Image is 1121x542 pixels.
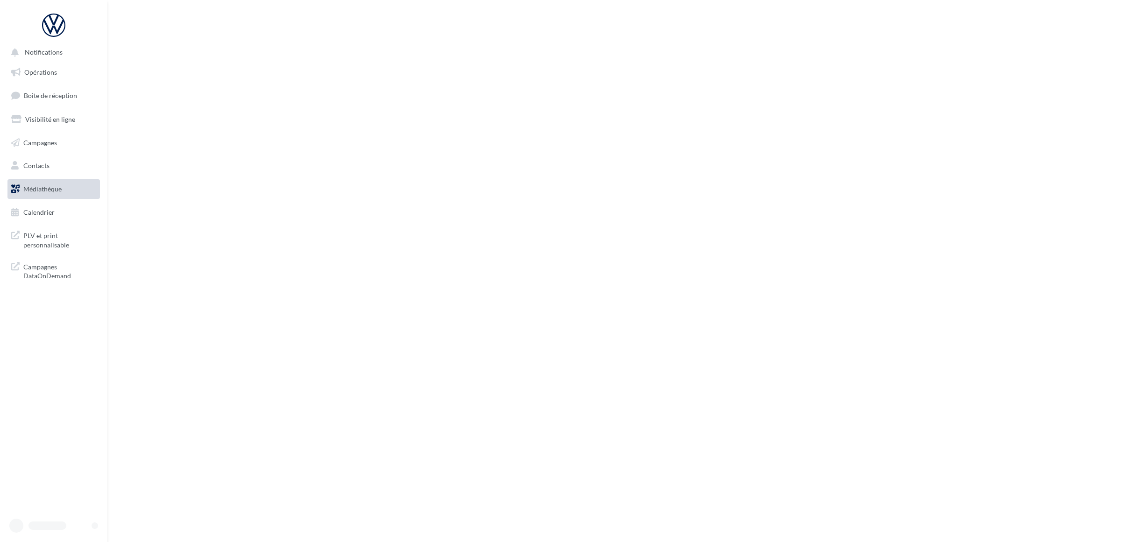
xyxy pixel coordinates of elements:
[6,85,102,106] a: Boîte de réception
[25,115,75,123] span: Visibilité en ligne
[24,92,77,99] span: Boîte de réception
[23,260,96,281] span: Campagnes DataOnDemand
[6,225,102,253] a: PLV et print personnalisable
[23,138,57,146] span: Campagnes
[6,203,102,222] a: Calendrier
[6,179,102,199] a: Médiathèque
[23,162,50,169] span: Contacts
[6,156,102,176] a: Contacts
[23,229,96,249] span: PLV et print personnalisable
[23,185,62,193] span: Médiathèque
[25,49,63,56] span: Notifications
[6,110,102,129] a: Visibilité en ligne
[6,63,102,82] a: Opérations
[6,257,102,284] a: Campagnes DataOnDemand
[23,208,55,216] span: Calendrier
[24,68,57,76] span: Opérations
[6,133,102,153] a: Campagnes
